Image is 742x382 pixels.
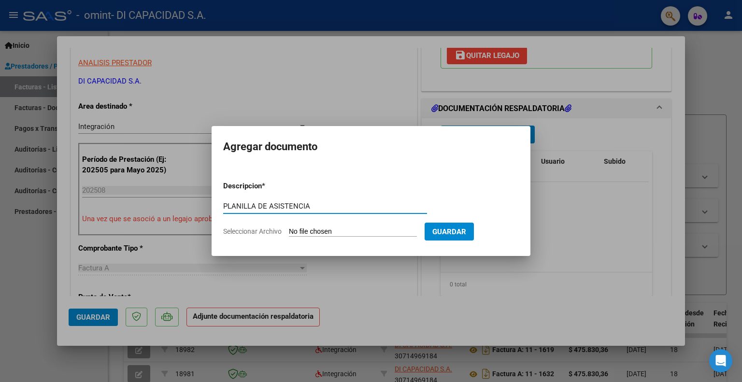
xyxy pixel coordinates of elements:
[425,223,474,241] button: Guardar
[223,181,312,192] p: Descripcion
[223,227,282,235] span: Seleccionar Archivo
[223,138,519,156] h2: Agregar documento
[709,349,732,372] div: Open Intercom Messenger
[432,227,466,236] span: Guardar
